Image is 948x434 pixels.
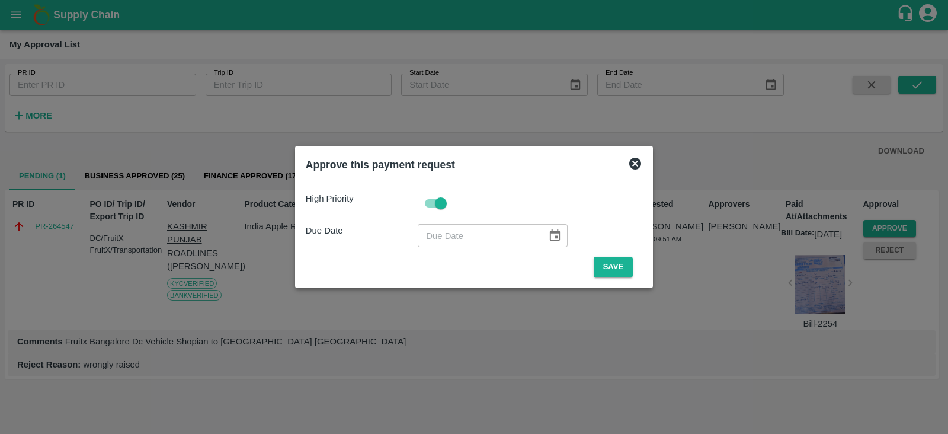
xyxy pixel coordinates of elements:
[543,224,566,247] button: Choose date
[594,257,633,277] button: Save
[306,192,418,205] p: High Priority
[418,224,539,247] input: Due Date
[306,224,418,237] p: Due Date
[306,159,455,171] b: Approve this payment request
